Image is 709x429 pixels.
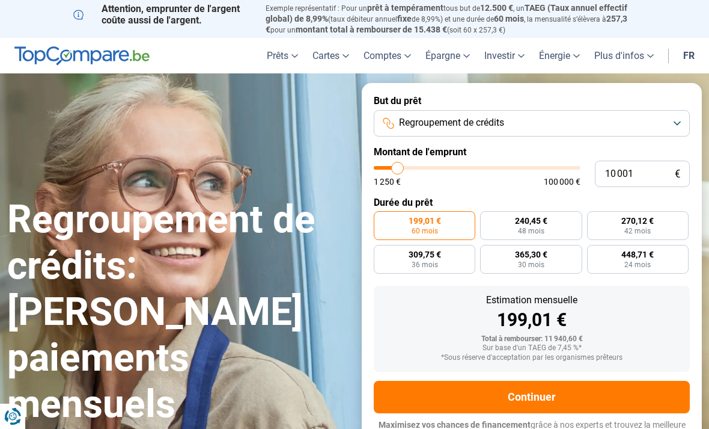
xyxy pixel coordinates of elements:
[266,14,627,34] span: 257,3 €
[383,295,680,305] div: Estimation mensuelle
[383,335,680,344] div: Total à rembourser: 11 940,60 €
[383,344,680,353] div: Sur base d'un TAEG de 7,45 %*
[624,261,651,268] span: 24 mois
[412,227,438,235] span: 60 mois
[418,38,477,73] a: Épargne
[305,38,356,73] a: Cartes
[356,38,418,73] a: Comptes
[518,261,544,268] span: 30 mois
[675,169,680,179] span: €
[621,217,654,225] span: 270,12 €
[409,217,441,225] span: 199,01 €
[367,3,443,13] span: prêt à tempérament
[266,3,627,23] span: TAEG (Taux annuel effectif global) de 8,99%
[266,3,636,35] p: Exemple représentatif : Pour un tous but de , un (taux débiteur annuel de 8,99%) et une durée de ...
[515,217,547,225] span: 240,45 €
[14,46,150,66] img: TopCompare
[624,227,651,235] span: 42 mois
[383,311,680,329] div: 199,01 €
[374,146,690,158] label: Montant de l'emprunt
[399,116,504,129] span: Regroupement de crédits
[374,110,690,137] button: Regroupement de crédits
[532,38,587,73] a: Énergie
[7,197,347,428] h1: Regroupement de crédits: [PERSON_NAME] paiements mensuels
[374,95,690,106] label: But du prêt
[480,3,513,13] span: 12.500 €
[676,38,702,73] a: fr
[515,250,547,259] span: 365,30 €
[477,38,532,73] a: Investir
[587,38,661,73] a: Plus d'infos
[621,250,654,259] span: 448,71 €
[494,14,524,23] span: 60 mois
[296,25,447,34] span: montant total à rembourser de 15.438 €
[409,250,441,259] span: 309,75 €
[260,38,305,73] a: Prêts
[374,177,401,186] span: 1 250 €
[383,354,680,362] div: *Sous réserve d'acceptation par les organismes prêteurs
[518,227,544,235] span: 48 mois
[397,14,412,23] span: fixe
[73,3,251,26] p: Attention, emprunter de l'argent coûte aussi de l'argent.
[544,177,580,186] span: 100 000 €
[412,261,438,268] span: 36 mois
[374,197,690,208] label: Durée du prêt
[374,381,690,413] button: Continuer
